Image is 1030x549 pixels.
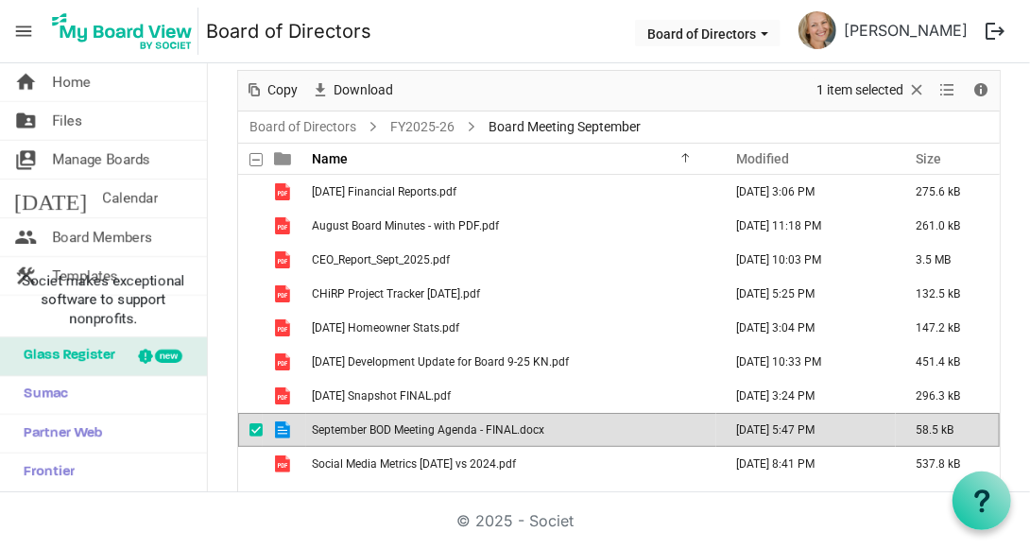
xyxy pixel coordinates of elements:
[238,413,263,447] td: checkbox
[306,311,716,345] td: Sep. 25 Homeowner Stats.pdf is template cell column header Name
[14,218,37,256] span: people
[238,209,263,243] td: checkbox
[312,185,456,198] span: [DATE] Financial Reports.pdf
[14,257,37,295] span: construction
[916,151,941,166] span: Size
[716,243,896,277] td: September 25, 2025 10:03 PM column header Modified
[263,311,306,345] td: is template cell column header type
[312,219,499,232] span: August Board Minutes - with PDF.pdf
[52,257,118,295] span: Templates
[263,413,306,447] td: is template cell column header type
[975,11,1015,51] button: logout
[238,345,263,379] td: checkbox
[312,423,544,437] span: September BOD Meeting Agenda - FINAL.docx
[896,345,1000,379] td: 451.4 kB is template cell column header Size
[312,355,569,369] span: [DATE] Development Update for Board 9-25 KN.pdf
[52,63,91,101] span: Home
[969,78,994,102] button: Details
[836,11,975,49] a: [PERSON_NAME]
[312,151,348,166] span: Name
[312,321,459,335] span: [DATE] Homeowner Stats.pdf
[238,243,263,277] td: checkbox
[102,180,158,217] span: Calendar
[155,350,182,363] div: new
[306,345,716,379] td: September 2025 Development Update for Board 9-25 KN.pdf is template cell column header Name
[46,8,206,55] a: My Board View Logo
[306,277,716,311] td: CHiRP Project Tracker August 2025.pdf is template cell column header Name
[308,78,397,102] button: Download
[263,447,306,481] td: is template cell column header type
[635,20,781,46] button: Board of Directors dropdownbutton
[46,8,198,55] img: My Board View Logo
[263,243,306,277] td: is template cell column header type
[238,175,263,209] td: checkbox
[815,78,905,102] span: 1 item selected
[263,209,306,243] td: is template cell column header type
[896,243,1000,277] td: 3.5 MB is template cell column header Size
[238,277,263,311] td: checkbox
[263,379,306,413] td: is template cell column header type
[306,209,716,243] td: August Board Minutes - with PDF.pdf is template cell column header Name
[312,253,450,266] span: CEO_Report_Sept_2025.pdf
[14,415,103,453] span: Partner Web
[52,141,150,179] span: Manage Boards
[306,175,716,209] td: 2025.08.31 Financial Reports.pdf is template cell column header Name
[896,311,1000,345] td: 147.2 kB is template cell column header Size
[14,102,37,140] span: folder_shared
[716,277,896,311] td: September 25, 2025 5:25 PM column header Modified
[485,115,644,139] span: Board Meeting September
[306,447,716,481] td: Social Media Metrics August 2025 vs 2024.pdf is template cell column header Name
[14,63,37,101] span: home
[263,345,306,379] td: is template cell column header type
[14,141,37,179] span: switch_account
[9,271,198,328] span: Societ makes exceptional software to support nonprofits.
[386,115,458,139] a: FY2025-26
[716,379,896,413] td: September 25, 2025 3:24 PM column header Modified
[14,180,87,217] span: [DATE]
[238,311,263,345] td: checkbox
[896,379,1000,413] td: 296.3 kB is template cell column header Size
[332,78,395,102] span: Download
[936,78,959,102] button: View dropdownbutton
[304,71,400,111] div: Download
[965,71,997,111] div: Details
[52,218,152,256] span: Board Members
[266,78,300,102] span: Copy
[896,277,1000,311] td: 132.5 kB is template cell column header Size
[716,175,896,209] td: September 25, 2025 3:06 PM column header Modified
[242,78,301,102] button: Copy
[306,379,716,413] td: September 2025 Snapshot FINAL.pdf is template cell column header Name
[716,345,896,379] td: September 25, 2025 10:33 PM column header Modified
[306,243,716,277] td: CEO_Report_Sept_2025.pdf is template cell column header Name
[6,13,42,49] span: menu
[238,379,263,413] td: checkbox
[716,311,896,345] td: September 25, 2025 3:04 PM column header Modified
[716,413,896,447] td: September 23, 2025 5:47 PM column header Modified
[14,376,68,414] span: Sumac
[736,151,789,166] span: Modified
[716,209,896,243] td: September 22, 2025 11:18 PM column header Modified
[312,457,516,471] span: Social Media Metrics [DATE] vs 2024.pdf
[246,115,360,139] a: Board of Directors
[312,287,480,300] span: CHiRP Project Tracker [DATE].pdf
[798,11,836,49] img: MrdfvEaX0q9_Q39n5ZRc2U0fWUnZOhzmL3BWSnSnh_8sDvUf5E4N0dgoahlv0_aGPKbEk6wxSiXvgrV0S65BXQ_thumb.png
[896,175,1000,209] td: 275.6 kB is template cell column header Size
[312,389,451,403] span: [DATE] Snapshot FINAL.pdf
[456,511,574,530] a: © 2025 - Societ
[810,71,933,111] div: Clear selection
[306,413,716,447] td: September BOD Meeting Agenda - FINAL.docx is template cell column header Name
[814,78,930,102] button: Selection
[896,209,1000,243] td: 261.0 kB is template cell column header Size
[52,102,82,140] span: Files
[933,71,965,111] div: View
[263,175,306,209] td: is template cell column header type
[896,447,1000,481] td: 537.8 kB is template cell column header Size
[896,413,1000,447] td: 58.5 kB is template cell column header Size
[14,337,115,375] span: Glass Register
[263,277,306,311] td: is template cell column header type
[238,447,263,481] td: checkbox
[206,12,371,50] a: Board of Directors
[14,454,75,491] span: Frontier
[716,447,896,481] td: September 25, 2025 8:41 PM column header Modified
[238,71,304,111] div: Copy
